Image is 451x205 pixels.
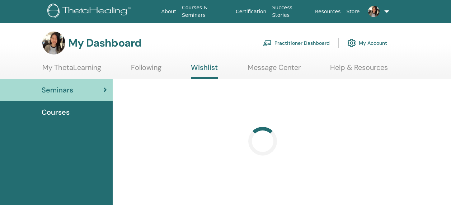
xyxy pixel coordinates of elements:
[263,35,330,51] a: Practitioner Dashboard
[263,40,272,46] img: chalkboard-teacher.svg
[248,63,301,77] a: Message Center
[312,5,344,18] a: Resources
[269,1,312,22] a: Success Stories
[368,6,380,17] img: default.jpg
[42,107,70,118] span: Courses
[233,5,269,18] a: Certification
[131,63,161,77] a: Following
[42,32,65,54] img: default.jpg
[343,5,362,18] a: Store
[347,37,356,49] img: cog.svg
[330,63,388,77] a: Help & Resources
[42,85,73,95] span: Seminars
[68,37,141,49] h3: My Dashboard
[179,1,233,22] a: Courses & Seminars
[158,5,179,18] a: About
[42,63,101,77] a: My ThetaLearning
[47,4,133,20] img: logo.png
[347,35,387,51] a: My Account
[191,63,218,79] a: Wishlist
